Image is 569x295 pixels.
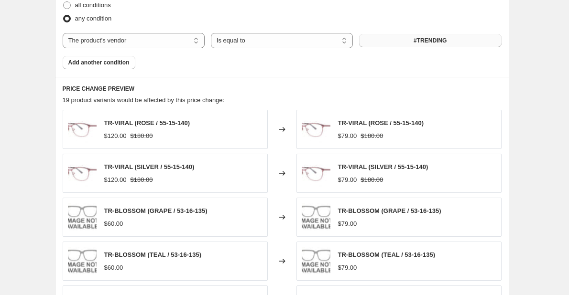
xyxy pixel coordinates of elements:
[104,175,127,185] div: $120.00
[338,219,357,229] div: $79.00
[75,15,112,22] span: any condition
[104,163,195,170] span: TR-VIRAL (SILVER / 55-15-140)
[63,85,502,93] h6: PRICE CHANGE PREVIEW
[131,131,153,141] strike: $180.00
[104,251,201,258] span: TR-BLOSSOM (TEAL / 53-16-135)
[361,175,383,185] strike: $180.00
[414,37,447,44] span: #TRENDING
[63,56,135,69] button: Add another condition
[75,1,111,9] span: all conditions
[338,163,428,170] span: TR-VIRAL (SILVER / 55-15-140)
[338,263,357,273] div: $79.00
[68,247,97,275] img: unnamed_e6995971-939d-4bc0-8f88-5a36c49b5c67_80x.jpg
[338,175,357,185] div: $79.00
[131,175,153,185] strike: $180.00
[104,263,123,273] div: $60.00
[302,159,330,188] img: unnamed_ab259750-79c3-40c0-8363-78cc7b2c4663_80x.jpg
[338,119,424,126] span: TR-VIRAL (ROSE / 55-15-140)
[104,119,190,126] span: TR-VIRAL (ROSE / 55-15-140)
[338,207,441,214] span: TR-BLOSSOM (GRAPE / 53-16-135)
[104,131,127,141] div: $120.00
[63,96,225,104] span: 19 product variants would be affected by this price change:
[68,159,97,188] img: unnamed_ab259750-79c3-40c0-8363-78cc7b2c4663_80x.jpg
[338,131,357,141] div: $79.00
[359,34,501,47] button: #TRENDING
[104,219,123,229] div: $60.00
[302,115,330,144] img: unnamed_ab259750-79c3-40c0-8363-78cc7b2c4663_80x.jpg
[104,207,208,214] span: TR-BLOSSOM (GRAPE / 53-16-135)
[68,203,97,232] img: unnamed_e6995971-939d-4bc0-8f88-5a36c49b5c67_80x.jpg
[68,59,130,66] span: Add another condition
[302,203,330,232] img: unnamed_e6995971-939d-4bc0-8f88-5a36c49b5c67_80x.jpg
[338,251,435,258] span: TR-BLOSSOM (TEAL / 53-16-135)
[68,115,97,144] img: unnamed_ab259750-79c3-40c0-8363-78cc7b2c4663_80x.jpg
[361,131,383,141] strike: $180.00
[302,247,330,275] img: unnamed_e6995971-939d-4bc0-8f88-5a36c49b5c67_80x.jpg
